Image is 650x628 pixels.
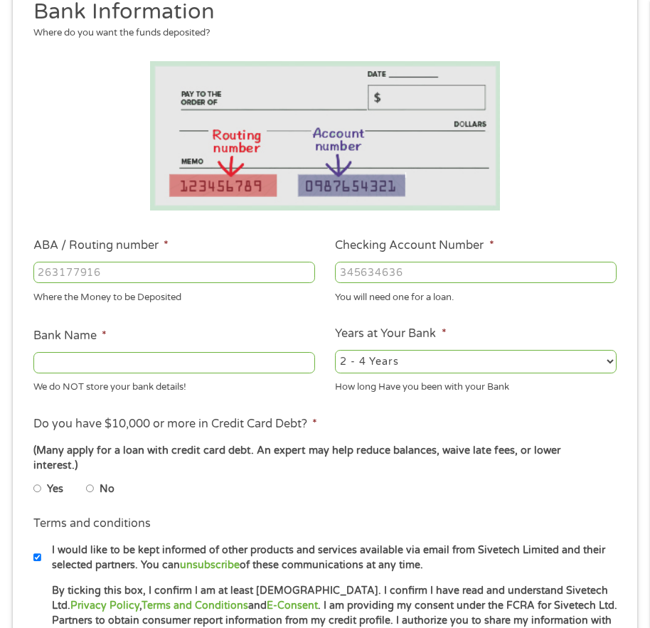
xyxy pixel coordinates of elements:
[33,26,607,41] div: Where do you want the funds deposited?
[142,600,248,612] a: Terms and Conditions
[33,238,169,253] label: ABA / Routing number
[33,376,315,395] div: We do NOT store your bank details!
[33,329,107,344] label: Bank Name
[33,443,617,474] div: (Many apply for a loan with credit card debt. An expert may help reduce balances, waive late fees...
[335,262,617,283] input: 345634636
[267,600,318,612] a: E-Consent
[335,238,494,253] label: Checking Account Number
[150,61,500,211] img: Routing number location
[335,286,617,305] div: You will need one for a loan.
[180,559,240,571] a: unsubscribe
[100,481,114,497] label: No
[33,286,315,305] div: Where the Money to be Deposited
[335,326,446,341] label: Years at Your Bank
[70,600,139,612] a: Privacy Policy
[47,481,63,497] label: Yes
[33,516,151,531] label: Terms and conditions
[335,376,617,395] div: How long Have you been with your Bank
[33,262,315,283] input: 263177916
[33,417,317,432] label: Do you have $10,000 or more in Credit Card Debt?
[41,543,623,573] label: I would like to be kept informed of other products and services available via email from Sivetech...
